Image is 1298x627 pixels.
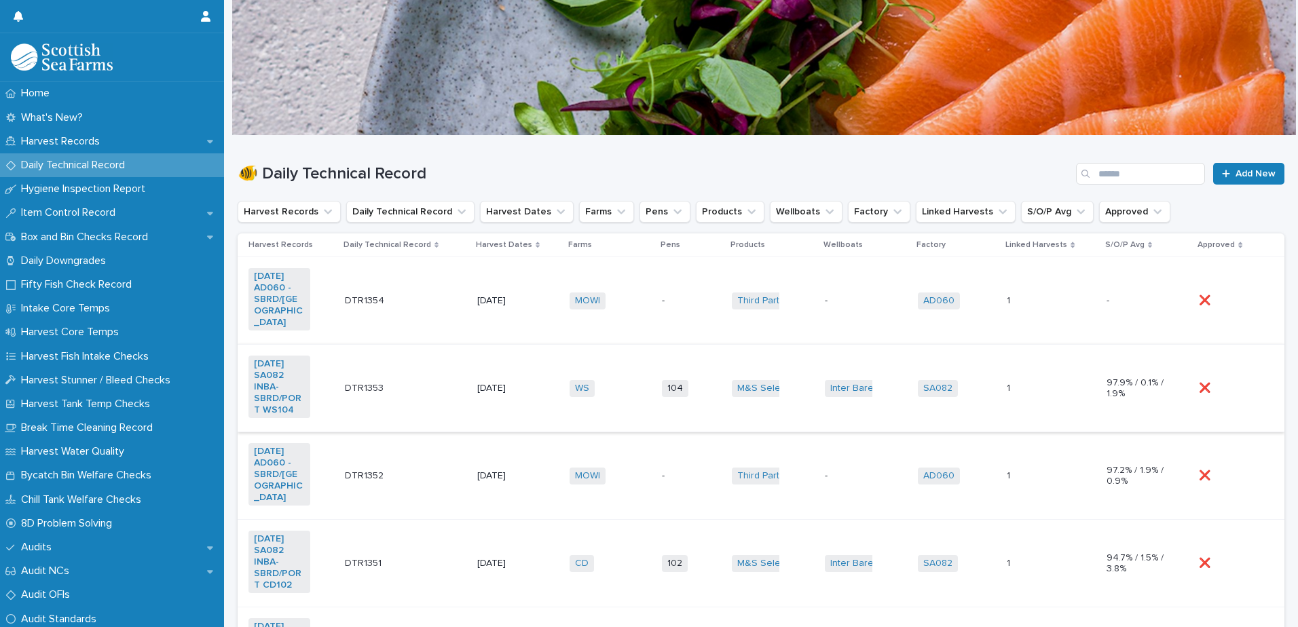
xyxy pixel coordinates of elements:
[248,237,313,252] p: Harvest Records
[344,237,431,252] p: Daily Technical Record
[662,555,688,572] span: 102
[1107,377,1168,400] p: 97.9% / 0.1% / 1.9%
[238,257,1284,345] tr: [DATE] AD060 -SBRD/[GEOGRAPHIC_DATA] DTR1354DTR1354 [DATE]MOWI -Third Party Salmon -AD060 11 -❌❌
[345,380,386,394] p: DTR1353
[575,295,600,307] a: MOWI
[254,533,305,590] a: [DATE] SA082 INBA-SBRD/PORT CD102
[16,278,143,291] p: Fifty Fish Check Record
[16,421,164,434] p: Break Time Cleaning Record
[345,555,384,569] p: DTR1351
[1199,292,1213,307] p: ❌
[11,43,113,71] img: mMrefqRFQpe26GRNOUkG
[254,446,305,503] a: [DATE] AD060 -SBRD/[GEOGRAPHIC_DATA]
[16,159,136,172] p: Daily Technical Record
[737,470,819,482] a: Third Party Salmon
[1199,468,1213,482] p: ❌
[16,469,162,482] p: Bycatch Bin Welfare Checks
[661,237,680,252] p: Pens
[16,565,80,577] p: Audit NCs
[1213,163,1284,185] a: Add New
[1099,201,1170,223] button: Approved
[730,237,765,252] p: Products
[238,345,1284,432] tr: [DATE] SA082 INBA-SBRD/PORT WS104 DTR1353DTR1353 [DATE]WS 104M&S Select Inter Barents SA082 11 97...
[1107,465,1168,488] p: 97.2% / 1.9% / 0.9%
[16,87,60,100] p: Home
[662,380,688,397] span: 104
[568,237,592,252] p: Farms
[16,183,156,195] p: Hygiene Inspection Report
[923,383,952,394] a: SA082
[1021,201,1094,223] button: S/O/P Avg
[575,383,589,394] a: WS
[1007,555,1013,569] p: 1
[16,111,94,124] p: What's New?
[770,201,842,223] button: Wellboats
[476,237,532,252] p: Harvest Dates
[579,201,634,223] button: Farms
[238,164,1071,184] h1: 🐠 Daily Technical Record
[1107,295,1168,307] p: -
[1007,380,1013,394] p: 1
[254,271,305,328] a: [DATE] AD060 -SBRD/[GEOGRAPHIC_DATA]
[575,558,589,569] a: CD
[345,468,386,482] p: DTR1352
[825,295,887,307] p: -
[16,350,160,363] p: Harvest Fish Intake Checks
[1107,552,1168,575] p: 94.7% / 1.5% / 3.8%
[825,470,887,482] p: -
[16,231,159,244] p: Box and Bin Checks Record
[346,201,475,223] button: Daily Technical Record
[477,558,539,569] p: [DATE]
[16,374,181,387] p: Harvest Stunner / Bleed Checks
[923,558,952,569] a: SA082
[639,201,690,223] button: Pens
[16,541,62,554] p: Audits
[662,470,720,482] p: -
[238,432,1284,520] tr: [DATE] AD060 -SBRD/[GEOGRAPHIC_DATA] DTR1352DTR1352 [DATE]MOWI -Third Party Salmon -AD060 11 97.2...
[16,517,123,530] p: 8D Problem Solving
[737,295,819,307] a: Third Party Salmon
[16,254,117,267] p: Daily Downgrades
[16,206,126,219] p: Item Control Record
[238,520,1284,607] tr: [DATE] SA082 INBA-SBRD/PORT CD102 DTR1351DTR1351 [DATE]CD 102M&S Select Inter Barents SA082 11 94...
[916,237,946,252] p: Factory
[477,383,539,394] p: [DATE]
[1199,555,1213,569] p: ❌
[16,493,152,506] p: Chill Tank Welfare Checks
[1199,380,1213,394] p: ❌
[16,398,161,411] p: Harvest Tank Temp Checks
[830,383,887,394] a: Inter Barents
[1198,237,1235,252] p: Approved
[823,237,863,252] p: Wellboats
[916,201,1016,223] button: Linked Harvests
[1105,237,1145,252] p: S/O/P Avg
[575,470,600,482] a: MOWI
[1007,292,1013,307] p: 1
[830,558,887,569] a: Inter Barents
[662,295,720,307] p: -
[16,326,130,339] p: Harvest Core Temps
[254,358,305,415] a: [DATE] SA082 INBA-SBRD/PORT WS104
[1236,169,1276,178] span: Add New
[238,201,341,223] button: Harvest Records
[477,295,539,307] p: [DATE]
[1076,163,1205,185] input: Search
[16,135,111,148] p: Harvest Records
[1005,237,1067,252] p: Linked Harvests
[696,201,764,223] button: Products
[345,292,387,307] p: DTR1354
[737,558,788,569] a: M&S Select
[923,295,954,307] a: AD060
[480,201,574,223] button: Harvest Dates
[16,302,121,315] p: Intake Core Temps
[1007,468,1013,482] p: 1
[923,470,954,482] a: AD060
[737,383,788,394] a: M&S Select
[16,445,135,458] p: Harvest Water Quality
[16,588,81,601] p: Audit OFIs
[477,470,539,482] p: [DATE]
[848,201,910,223] button: Factory
[16,613,107,626] p: Audit Standards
